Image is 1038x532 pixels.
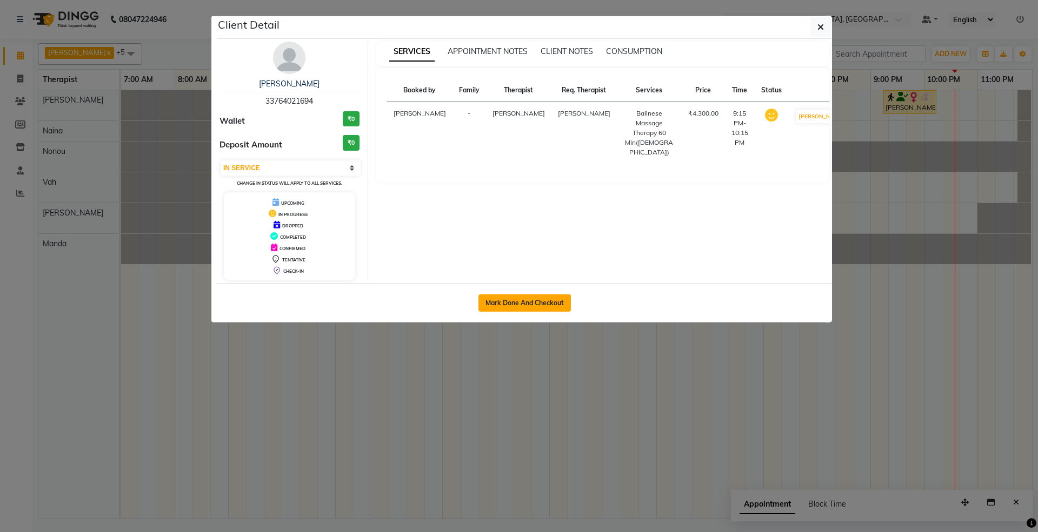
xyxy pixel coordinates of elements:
span: [PERSON_NAME] [493,109,545,117]
th: Booked by [387,79,453,102]
div: ₹4,300.00 [688,109,718,118]
td: - [453,102,486,164]
th: Price [682,79,725,102]
span: COMPLETED [280,234,306,240]
span: IN PROGRESS [278,212,308,217]
span: APPOINTMENT NOTES [448,46,528,56]
span: CONSUMPTION [606,46,662,56]
th: Therapist [486,79,551,102]
small: Change in status will apply to all services. [237,180,342,186]
span: Wallet [219,115,245,127]
button: [PERSON_NAME] [796,110,847,123]
div: Balinese Massage Therapy 60 Min([DEMOGRAPHIC_DATA]) [623,109,675,157]
span: TENTATIVE [282,257,305,262]
span: DROPPED [282,223,303,228]
th: Status [755,79,788,102]
span: CONFIRMED [280,246,305,251]
a: [PERSON_NAME] [259,79,320,89]
th: Req. Therapist [551,79,617,102]
h3: ₹0 [343,111,360,127]
span: 33764021694 [265,96,313,106]
span: [PERSON_NAME] [558,109,610,117]
span: SERVICES [389,42,435,62]
span: Deposit Amount [219,139,282,151]
th: Services [617,79,682,102]
td: 9:15 PM-10:15 PM [725,102,755,164]
h5: Client Detail [218,17,280,33]
th: Time [725,79,755,102]
td: [PERSON_NAME] [387,102,453,164]
th: Family [453,79,486,102]
button: Mark Done And Checkout [478,294,571,312]
span: UPCOMING [281,200,304,206]
span: CLIENT NOTES [541,46,593,56]
img: avatar [273,42,305,74]
h3: ₹0 [343,135,360,151]
span: CHECK-IN [283,268,304,274]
